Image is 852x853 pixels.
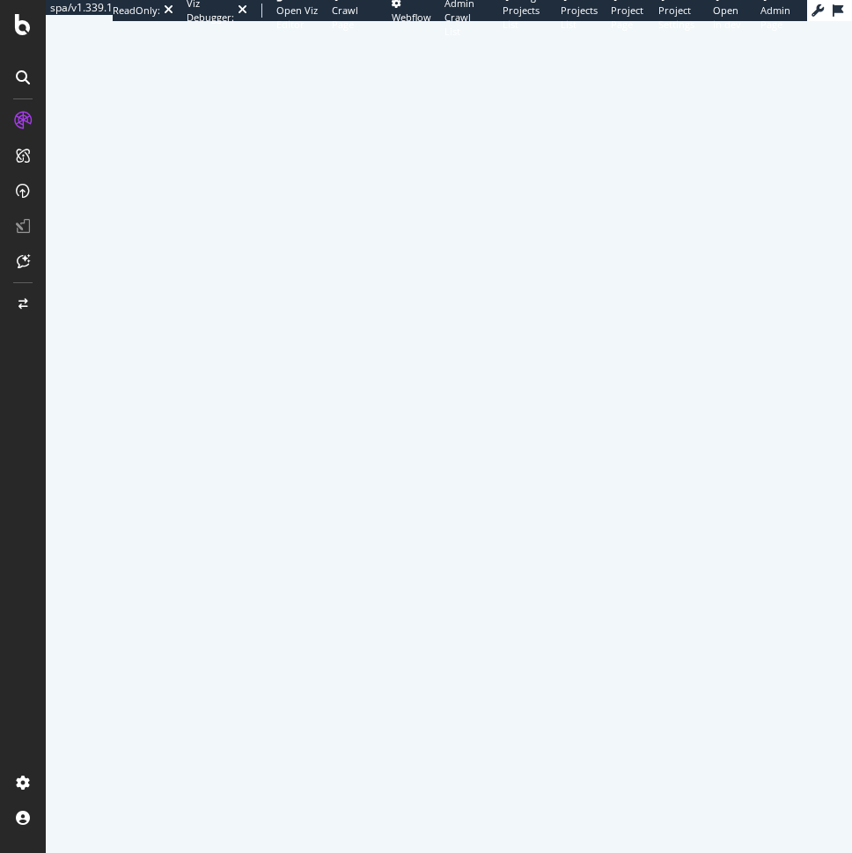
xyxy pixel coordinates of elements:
span: Open Viz Editor [276,4,318,31]
div: ReadOnly: [113,4,160,18]
span: Project Page [611,4,643,31]
span: Open in dev [713,4,741,31]
span: Project Settings [658,4,694,31]
span: Webflow [392,11,431,24]
div: animation [386,391,512,455]
span: Projects List [561,4,598,31]
span: Admin Page [760,4,790,31]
